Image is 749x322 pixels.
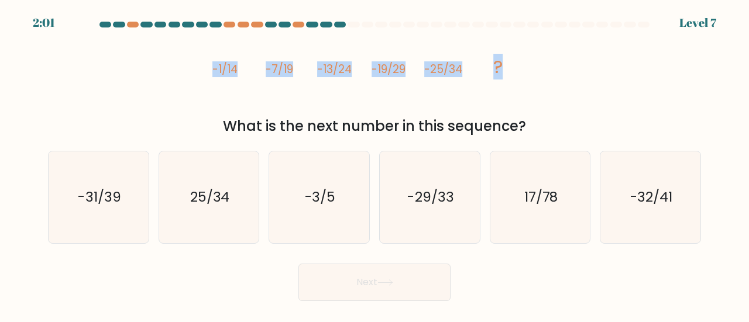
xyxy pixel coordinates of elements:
[424,61,462,77] tspan: -25/34
[407,187,453,206] text: -29/33
[266,61,293,77] tspan: -7/19
[298,264,451,301] button: Next
[78,187,121,206] text: -31/39
[33,14,55,32] div: 2:01
[630,187,672,206] text: -32/41
[55,116,694,137] div: What is the next number in this sequence?
[212,61,238,77] tspan: -1/14
[679,14,716,32] div: Level 7
[305,187,335,206] text: -3/5
[524,187,558,206] text: 17/78
[317,61,352,77] tspan: -13/24
[372,61,406,77] tspan: -19/29
[190,187,230,206] text: 25/34
[493,54,503,79] tspan: ?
